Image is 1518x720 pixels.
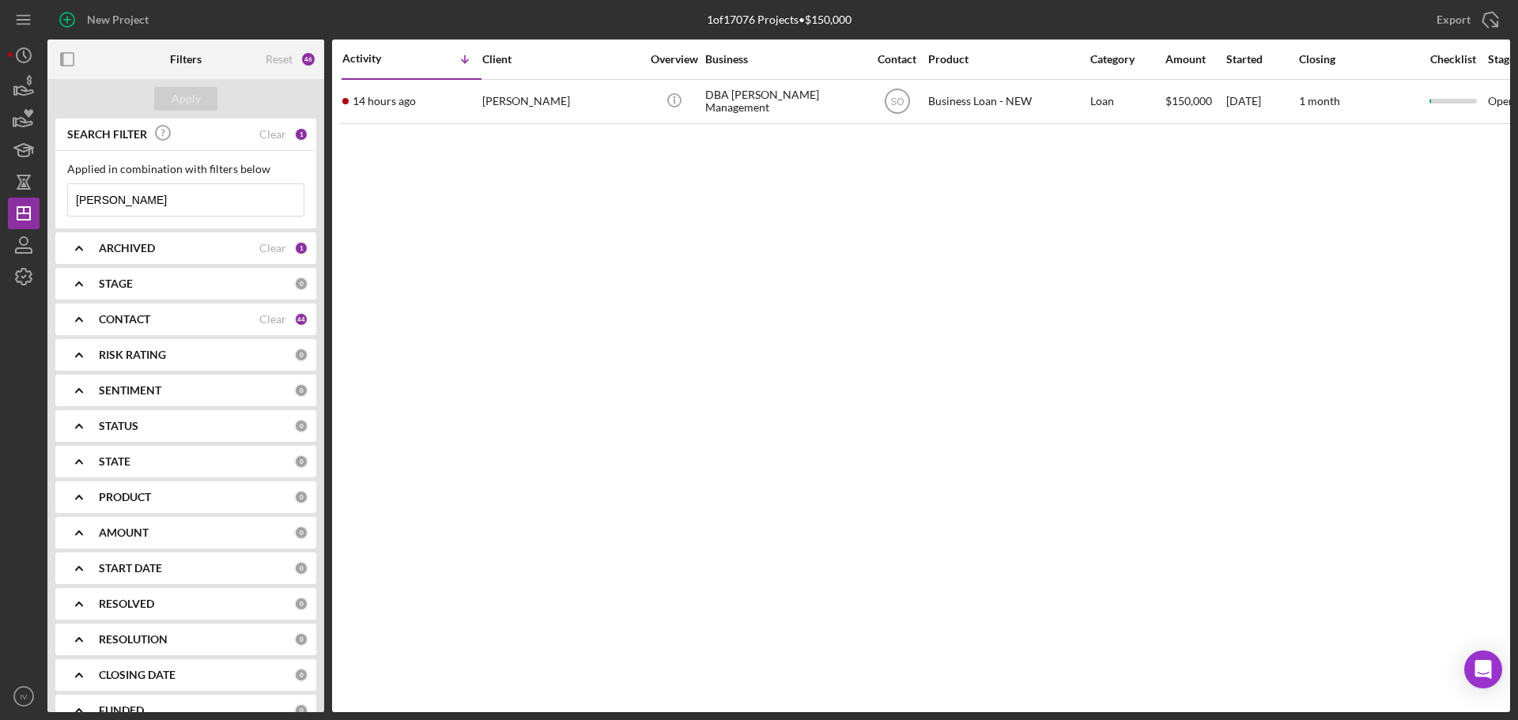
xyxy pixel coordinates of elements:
div: Clear [259,313,286,326]
b: STATE [99,455,130,468]
b: RISK RATING [99,349,166,361]
text: IV [20,692,28,701]
div: Closing [1299,53,1418,66]
div: 0 [294,526,308,540]
div: Activity [342,52,412,65]
b: CONTACT [99,313,150,326]
div: 1 of 17076 Projects • $150,000 [707,13,852,26]
b: RESOLUTION [99,633,168,646]
div: Business [705,53,863,66]
div: Clear [259,128,286,141]
div: 46 [300,51,316,67]
div: Product [928,53,1086,66]
b: START DATE [99,562,162,575]
b: FUNDED [99,704,144,717]
b: SENTIMENT [99,384,161,397]
div: Overview [644,53,704,66]
div: $150,000 [1165,81,1225,123]
div: 0 [294,348,308,362]
div: 1 [294,127,308,141]
time: 1 month [1299,94,1340,107]
div: Started [1226,53,1297,66]
div: 44 [294,312,308,326]
div: 1 [294,241,308,255]
div: DBA [PERSON_NAME] Management [705,81,863,123]
div: 0 [294,490,308,504]
div: 0 [294,383,308,398]
b: Filters [170,53,202,66]
button: Apply [154,87,217,111]
b: CLOSING DATE [99,669,176,681]
div: 0 [294,668,308,682]
div: [PERSON_NAME] [482,81,640,123]
b: STAGE [99,277,133,290]
button: IV [8,680,40,712]
div: 0 [294,632,308,646]
div: Apply [172,87,201,111]
div: Business Loan - NEW [928,81,1086,123]
button: Export [1421,4,1510,36]
div: Open Intercom Messenger [1464,650,1502,688]
div: 0 [294,597,308,611]
div: Amount [1165,53,1225,66]
time: 2025-09-01 23:40 [353,95,416,107]
div: Contact [867,53,927,66]
div: Category [1090,53,1164,66]
div: 0 [294,419,308,433]
div: Clear [259,242,286,254]
div: Loan [1090,81,1164,123]
b: ARCHIVED [99,242,155,254]
b: AMOUNT [99,526,149,539]
div: Applied in combination with filters below [67,163,304,175]
button: New Project [47,4,164,36]
div: 0 [294,703,308,718]
text: SO [890,96,904,107]
b: SEARCH FILTER [67,128,147,141]
b: PRODUCT [99,491,151,503]
div: 0 [294,454,308,469]
b: RESOLVED [99,597,154,610]
div: Checklist [1419,53,1486,66]
div: 0 [294,561,308,575]
div: Reset [266,53,293,66]
div: Export [1437,4,1471,36]
div: Client [482,53,640,66]
div: [DATE] [1226,81,1297,123]
div: 0 [294,277,308,291]
b: STATUS [99,420,138,432]
div: New Project [87,4,149,36]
